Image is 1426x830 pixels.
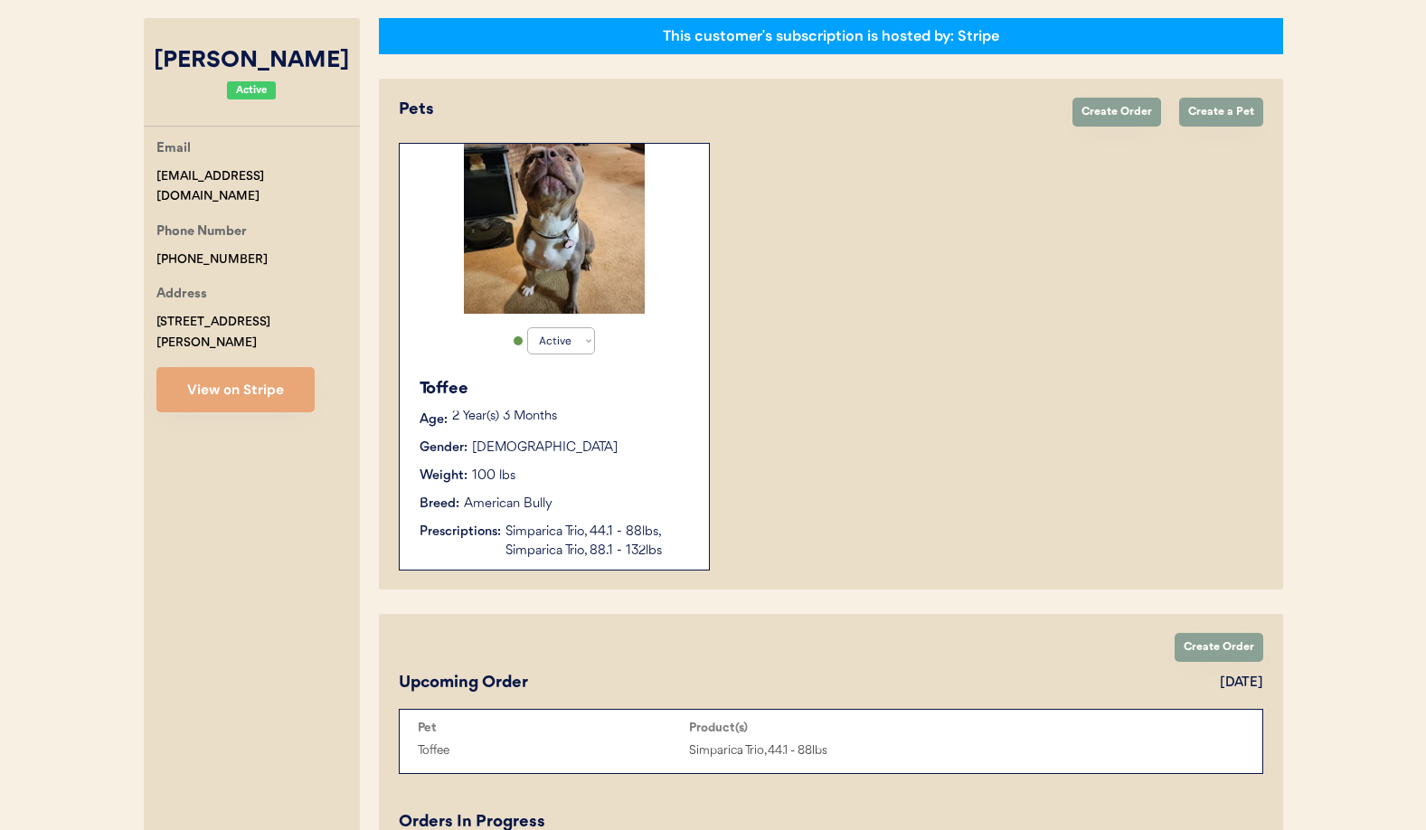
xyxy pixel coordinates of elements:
div: [DATE] [1220,674,1263,693]
div: Upcoming Order [399,671,528,695]
div: [STREET_ADDRESS][PERSON_NAME] [156,312,360,354]
div: 100 lbs [472,467,515,486]
div: Toffee [420,377,691,401]
div: Address [156,284,207,307]
div: Product(s) [689,721,960,735]
div: Email [156,138,191,161]
div: Simparica Trio, 44.1 - 88lbs, Simparica Trio, 88.1 - 132lbs [505,523,691,561]
div: [PERSON_NAME] [144,44,360,79]
button: Create Order [1175,633,1263,662]
div: Toffee [418,740,689,761]
div: This customer's subscription is hosted by: Stripe [663,26,999,46]
div: Simparica Trio, 44.1 - 88lbs [689,740,960,761]
button: Create a Pet [1179,98,1263,127]
div: [PHONE_NUMBER] [156,250,268,270]
div: Breed: [420,495,459,514]
img: https%3A%2F%2Fb1fdecc9f5d32684efbb068259a22d3b.cdn.bubble.io%2Ff1738117421650x904874983481174000%... [464,144,645,314]
div: Prescriptions: [420,523,501,542]
div: Gender: [420,439,467,457]
div: Phone Number [156,222,247,244]
p: 2 Year(s) 3 Months [452,410,691,423]
button: View on Stripe [156,367,315,412]
div: Pet [418,721,689,735]
button: Create Order [1072,98,1161,127]
div: American Bully [464,495,552,514]
div: [EMAIL_ADDRESS][DOMAIN_NAME] [156,166,360,208]
div: Weight: [420,467,467,486]
div: [DEMOGRAPHIC_DATA] [472,439,618,457]
div: Age: [420,410,448,429]
div: Pets [399,98,1054,122]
